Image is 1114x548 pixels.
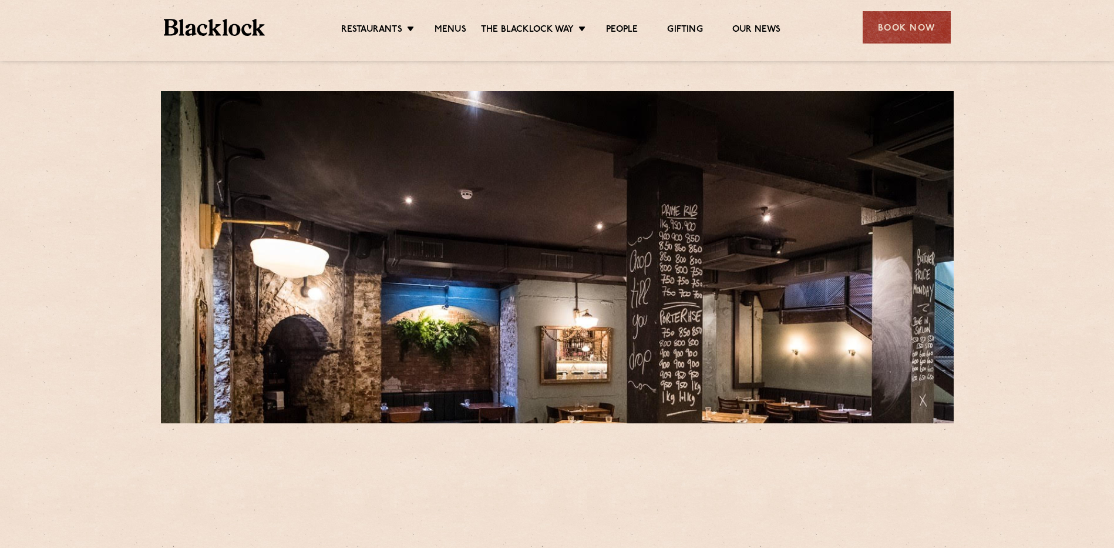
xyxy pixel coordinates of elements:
a: The Blacklock Way [481,24,574,37]
div: Book Now [863,11,951,44]
img: BL_Textured_Logo-footer-cropped.svg [164,19,265,36]
a: Gifting [667,24,702,37]
a: Our News [732,24,781,37]
a: People [606,24,638,37]
a: Restaurants [341,24,402,37]
a: Menus [435,24,466,37]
